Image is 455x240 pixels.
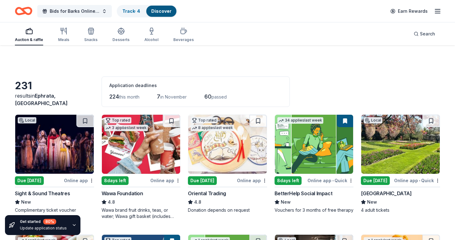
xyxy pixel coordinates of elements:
span: 4.8 [194,198,201,206]
a: Home [15,4,32,18]
img: Image for Oriental Trading [188,115,267,174]
span: New [21,198,31,206]
div: Auction & raffle [15,37,43,42]
div: Local [364,117,382,123]
div: Due [DATE] [15,176,44,185]
a: Image for Sight & Sound TheatresLocalDue [DATE]Online appSight & Sound TheatresNewComplimentary t... [15,114,94,213]
div: [GEOGRAPHIC_DATA] [361,190,412,197]
button: Auction & raffle [15,25,43,45]
span: in [15,93,68,106]
span: this month [119,94,139,99]
span: • [419,178,420,183]
div: Vouchers for 3 months of free therapy [275,207,354,213]
div: 4 adult tickets [361,207,440,213]
div: Online app Quick [394,177,440,184]
div: BetterHelp Social Impact [275,190,332,197]
div: 231 [15,80,94,92]
div: Desserts [112,37,130,42]
button: Track· 4Discover [117,5,177,17]
div: Update application status [20,226,67,231]
div: Alcohol [144,37,158,42]
div: Top rated [191,117,218,123]
div: 8 days left [275,176,302,185]
div: 34 applies last week [277,117,323,124]
div: Due [DATE] [361,176,390,185]
a: Image for Wawa FoundationTop rated3 applieslast week8days leftOnline appWawa Foundation4.8Wawa br... [102,114,181,219]
div: Snacks [84,37,98,42]
div: results [15,92,94,107]
a: Earn Rewards [387,6,431,17]
span: • [332,178,334,183]
span: 4.8 [108,198,115,206]
div: Sight & Sound Theatres [15,190,70,197]
div: Local [18,117,36,123]
span: Bids for Barks Online Auction [50,7,99,15]
div: Complimentary ticket voucher [15,207,94,213]
span: 60 [204,93,212,100]
div: Online app [150,177,180,184]
div: 8 days left [102,176,129,185]
span: New [281,198,291,206]
span: passed [212,94,227,99]
a: Image for Hershey GardensLocalDue [DATE]Online app•Quick[GEOGRAPHIC_DATA]New4 adult tickets [361,114,440,213]
a: Image for BetterHelp Social Impact34 applieslast week8days leftOnline app•QuickBetterHelp Social ... [275,114,354,213]
div: Get started [20,219,67,224]
button: Search [409,28,440,40]
div: 8 applies last week [191,125,234,131]
button: Bids for Barks Online Auction [37,5,112,17]
button: Alcohol [144,25,158,45]
span: New [367,198,377,206]
div: Wawa brand fruit drinks, teas, or water; Wawa gift basket (includes Wawa products and coupons) [102,207,181,219]
span: 224 [109,93,119,100]
div: Online app [64,177,94,184]
div: Beverages [173,37,194,42]
div: Top rated [104,117,131,123]
div: Due [DATE] [188,176,217,185]
div: Oriental Trading [188,190,226,197]
div: 80 % [43,219,56,224]
img: Image for BetterHelp Social Impact [275,115,353,174]
div: Wawa Foundation [102,190,143,197]
div: Application deadlines [109,82,282,89]
button: Desserts [112,25,130,45]
img: Image for Wawa Foundation [102,115,180,174]
div: Meals [58,37,69,42]
img: Image for Sight & Sound Theatres [15,115,94,174]
a: Discover [151,8,171,14]
a: Image for Oriental TradingTop rated8 applieslast weekDue [DATE]Online appOriental Trading4.8Donat... [188,114,267,213]
span: 7 [157,93,160,100]
div: Donation depends on request [188,207,267,213]
button: Meals [58,25,69,45]
a: Track· 4 [122,8,140,14]
span: Ephrata, [GEOGRAPHIC_DATA] [15,93,68,106]
div: Online app Quick [307,177,353,184]
button: Snacks [84,25,98,45]
span: Search [420,30,435,38]
div: 3 applies last week [104,125,148,131]
span: in November [160,94,187,99]
img: Image for Hershey Gardens [361,115,440,174]
button: Beverages [173,25,194,45]
div: Online app [237,177,267,184]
